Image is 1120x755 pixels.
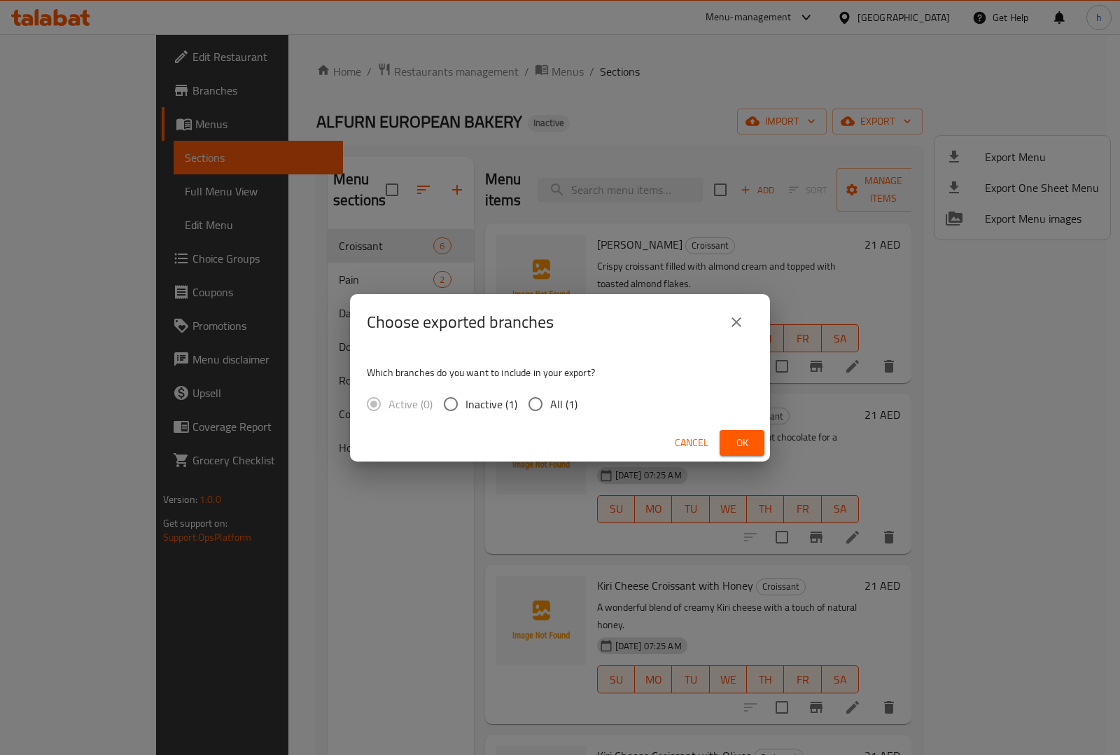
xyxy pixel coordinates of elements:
[388,396,433,413] span: Active (0)
[731,434,753,452] span: Ok
[669,430,714,456] button: Cancel
[675,434,708,452] span: Cancel
[720,430,764,456] button: Ok
[367,311,554,333] h2: Choose exported branches
[720,305,753,339] button: close
[465,396,517,413] span: Inactive (1)
[367,366,753,380] p: Which branches do you want to include in your export?
[550,396,577,413] span: All (1)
